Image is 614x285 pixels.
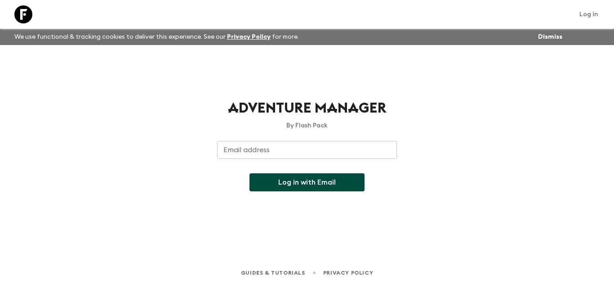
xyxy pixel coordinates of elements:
p: By Flash Pack [217,121,397,130]
h1: Adventure Manager [217,99,397,118]
button: Dismiss [536,31,565,43]
button: Log in with Email [249,173,365,191]
p: We use functional & tracking cookies to deliver this experience. See our for more. [11,29,303,45]
a: Log in [574,8,603,21]
a: Guides & Tutorials [241,268,305,278]
a: Privacy Policy [227,34,271,40]
a: Privacy Policy [323,268,373,278]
